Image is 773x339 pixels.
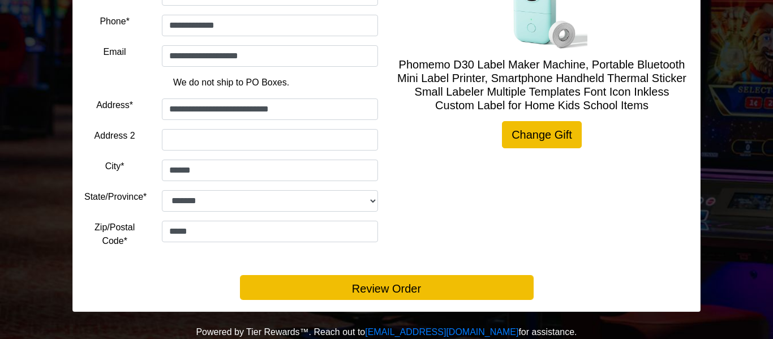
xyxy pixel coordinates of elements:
[96,98,133,112] label: Address*
[502,121,582,148] a: Change Gift
[84,221,145,248] label: Zip/Postal Code*
[84,190,147,204] label: State/Province*
[104,45,126,59] label: Email
[365,327,518,337] a: [EMAIL_ADDRESS][DOMAIN_NAME]
[240,275,534,300] button: Review Order
[395,58,689,112] h5: Phomemo D30 Label Maker Machine, Portable Bluetooth Mini Label Printer, Smartphone Handheld Therm...
[196,327,577,337] span: Powered by Tier Rewards™. Reach out to for assistance.
[95,129,135,143] label: Address 2
[100,15,130,28] label: Phone*
[93,76,370,89] p: We do not ship to PO Boxes.
[105,160,124,173] label: City*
